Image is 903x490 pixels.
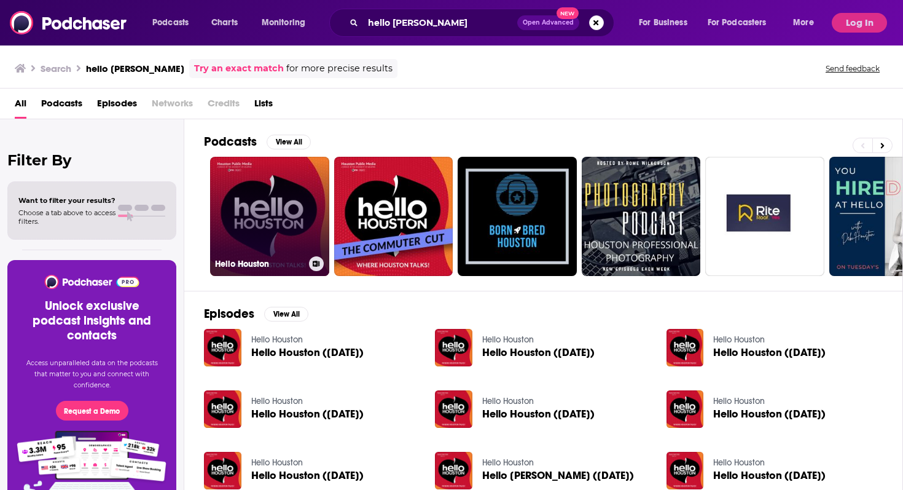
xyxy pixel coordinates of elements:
[482,457,534,468] a: Hello Houston
[152,93,193,119] span: Networks
[482,470,634,481] span: Hello [PERSON_NAME] ([DATE])
[44,275,140,289] img: Podchaser - Follow, Share and Rate Podcasts
[286,61,393,76] span: for more precise results
[251,334,303,345] a: Hello Houston
[254,93,273,119] a: Lists
[713,409,826,419] span: Hello Houston ([DATE])
[144,13,205,33] button: open menu
[251,347,364,358] a: Hello Houston (July 14, 2025)
[251,409,364,419] span: Hello Houston ([DATE])
[523,20,574,26] span: Open Advanced
[208,93,240,119] span: Credits
[700,13,784,33] button: open menu
[482,396,534,406] a: Hello Houston
[832,13,887,33] button: Log In
[666,452,704,489] img: Hello Houston (June 10, 2025)
[204,134,311,149] a: PodcastsView All
[204,306,254,322] h2: Episodes
[41,63,71,74] h3: Search
[822,63,883,74] button: Send feedback
[482,409,595,419] a: Hello Houston (May 22, 2025)
[713,334,765,345] a: Hello Houston
[264,307,308,322] button: View All
[363,13,517,33] input: Search podcasts, credits, & more...
[251,347,364,358] span: Hello Houston ([DATE])
[210,157,329,276] a: Hello Houston
[251,396,303,406] a: Hello Houston
[713,347,826,358] span: Hello Houston ([DATE])
[97,93,137,119] a: Episodes
[639,14,687,31] span: For Business
[482,347,595,358] a: Hello Houston (April 1, 2025)
[435,390,472,428] img: Hello Houston (May 22, 2025)
[18,208,115,226] span: Choose a tab above to access filters.
[482,409,595,419] span: Hello Houston ([DATE])
[18,196,115,205] span: Want to filter your results?
[22,358,162,391] p: Access unparalleled data on the podcasts that matter to you and connect with confidence.
[517,15,579,30] button: Open AdvancedNew
[341,9,626,37] div: Search podcasts, credits, & more...
[713,396,765,406] a: Hello Houston
[251,470,364,481] a: Hello Houston (June 13, 2025)
[86,63,184,74] h3: hello [PERSON_NAME]
[435,329,472,366] img: Hello Houston (April 1, 2025)
[713,470,826,481] a: Hello Houston (June 10, 2025)
[713,347,826,358] a: Hello Houston (June 16, 2025)
[713,409,826,419] a: Hello Houston (April 2, 2025)
[251,409,364,419] a: Hello Houston (August 1, 2025)
[666,329,704,366] img: Hello Houston (June 16, 2025)
[253,13,321,33] button: open menu
[56,401,128,421] button: Request a Demo
[267,135,311,149] button: View All
[262,14,305,31] span: Monitoring
[251,457,303,468] a: Hello Houston
[204,390,241,428] img: Hello Houston (August 1, 2025)
[482,334,534,345] a: Hello Houston
[204,329,241,366] img: Hello Houston (July 14, 2025)
[251,470,364,481] span: Hello Houston ([DATE])
[784,13,829,33] button: open menu
[482,347,595,358] span: Hello Houston ([DATE])
[203,13,245,33] a: Charts
[793,14,814,31] span: More
[22,299,162,343] h3: Unlock exclusive podcast insights and contacts
[215,259,304,269] h3: Hello Houston
[152,14,189,31] span: Podcasts
[482,470,634,481] a: Hello Houston (May 13, 2025)
[41,93,82,119] a: Podcasts
[204,452,241,489] img: Hello Houston (June 13, 2025)
[194,61,284,76] a: Try an exact match
[211,14,238,31] span: Charts
[713,457,765,468] a: Hello Houston
[7,151,176,169] h2: Filter By
[10,11,128,34] img: Podchaser - Follow, Share and Rate Podcasts
[630,13,703,33] button: open menu
[713,470,826,481] span: Hello Houston ([DATE])
[557,7,579,19] span: New
[666,390,704,428] img: Hello Houston (April 2, 2025)
[204,306,308,322] a: EpisodesView All
[708,14,767,31] span: For Podcasters
[435,452,472,489] img: Hello Houston (May 13, 2025)
[204,134,257,149] h2: Podcasts
[15,93,26,119] a: All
